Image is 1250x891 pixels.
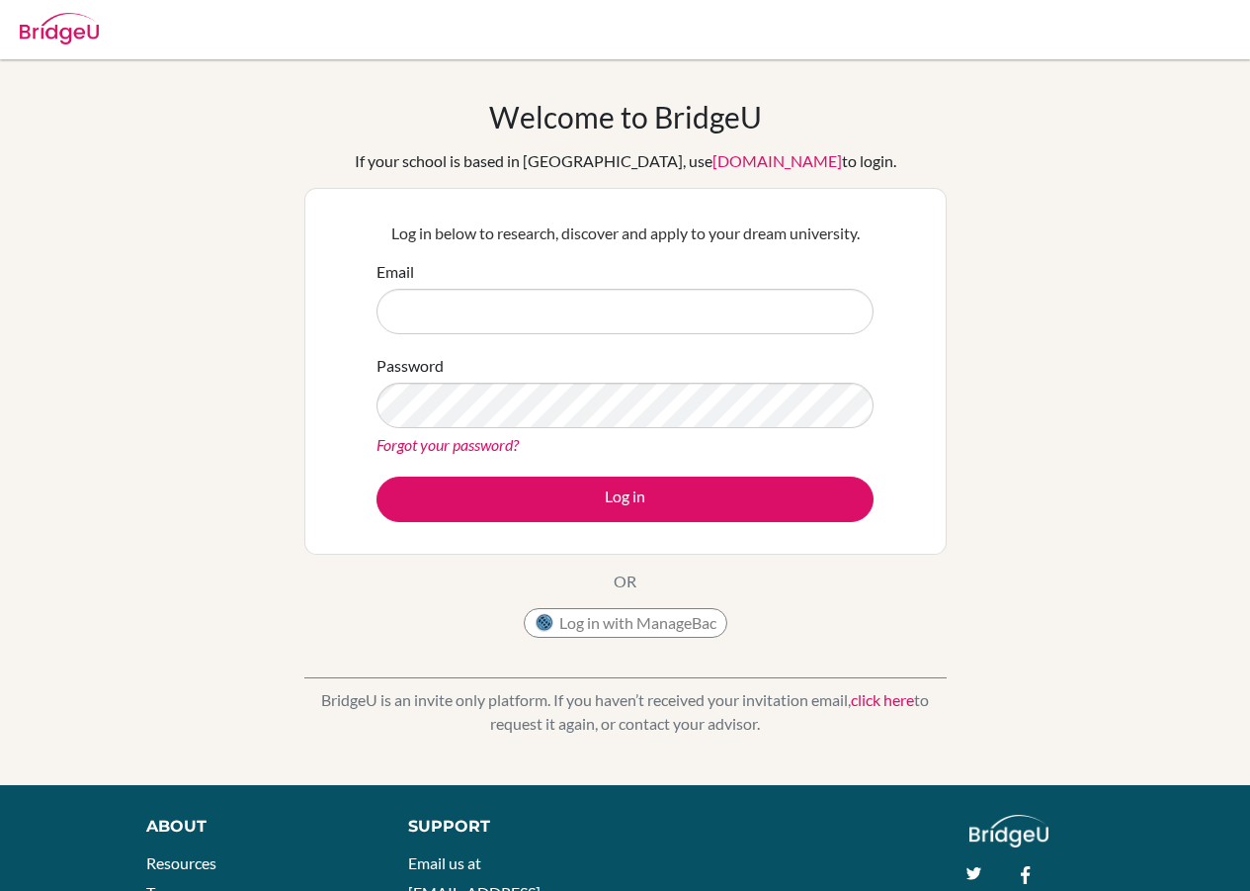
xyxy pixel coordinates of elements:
p: BridgeU is an invite only platform. If you haven’t received your invitation email, to request it ... [304,688,947,736]
div: Support [408,815,606,839]
div: If your school is based in [GEOGRAPHIC_DATA], use to login. [355,149,896,173]
button: Log in [376,477,874,522]
h1: Welcome to BridgeU [489,99,762,134]
img: Bridge-U [20,13,99,45]
a: Forgot your password? [376,435,519,454]
a: Resources [146,853,216,872]
label: Password [376,354,444,378]
button: Log in with ManageBac [524,608,727,638]
div: About [146,815,364,839]
label: Email [376,260,414,284]
p: Log in below to research, discover and apply to your dream university. [376,222,874,245]
a: click here [851,690,914,709]
p: OR [614,570,636,593]
a: [DOMAIN_NAME] [712,151,842,170]
img: logo_white@2x-f4f0deed5e89b7ecb1c2cc34c3e3d731f90f0f143d5ea2071677605dd97b5244.png [969,815,1049,847]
